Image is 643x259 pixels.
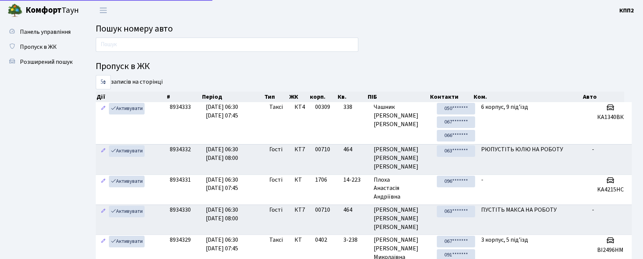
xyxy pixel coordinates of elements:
span: [PERSON_NAME] [PERSON_NAME] [PERSON_NAME] [374,145,431,171]
span: 3-238 [343,236,368,244]
a: Активувати [109,206,145,217]
span: 14-223 [343,176,368,184]
a: Редагувати [99,206,108,217]
span: КТ [294,236,309,244]
span: 8934330 [170,206,191,214]
span: КТ7 [294,145,309,154]
span: КТ4 [294,103,309,111]
span: Пошук номеру авто [96,22,173,35]
a: Активувати [109,176,145,187]
span: Пропуск в ЖК [20,43,57,51]
img: logo.png [8,3,23,18]
span: 8934332 [170,145,191,154]
span: Панель управління [20,28,71,36]
span: 3 корпус, 5 під'їзд [481,236,528,244]
h5: КА1340ВК [592,114,629,121]
span: 8934331 [170,176,191,184]
span: Чашник [PERSON_NAME] [PERSON_NAME] [374,103,431,129]
span: [DATE] 06:30 [DATE] 08:00 [206,206,238,223]
th: ЖК [288,92,309,102]
th: Дії [96,92,166,102]
span: ПУСТІТЬ МАКСА НА РОБОТУ [481,206,557,214]
span: 8934333 [170,103,191,111]
span: Розширений пошук [20,58,72,66]
span: [PERSON_NAME] [PERSON_NAME] [PERSON_NAME] [374,206,431,232]
span: Таксі [269,103,283,111]
span: 464 [343,206,368,214]
th: Тип [264,92,288,102]
a: Активувати [109,145,145,157]
span: - [592,206,594,214]
span: - [481,176,483,184]
button: Переключити навігацію [94,4,113,17]
span: 00710 [315,145,330,154]
span: 1706 [315,176,327,184]
a: Розширений пошук [4,54,79,69]
th: Період [201,92,264,102]
a: Редагувати [99,145,108,157]
span: [DATE] 06:30 [DATE] 07:45 [206,176,238,193]
span: Гості [269,176,282,184]
a: Редагувати [99,176,108,187]
h5: ВІ2496НМ [592,247,629,254]
a: Активувати [109,236,145,247]
a: Редагувати [99,103,108,114]
span: 00309 [315,103,330,111]
th: Ком. [473,92,582,102]
span: Гості [269,206,282,214]
span: КТ [294,176,309,184]
span: 8934329 [170,236,191,244]
span: 464 [343,145,368,154]
th: Кв. [337,92,367,102]
span: 338 [343,103,368,111]
span: - [592,145,594,154]
span: РЮПУСТІТЬ ЮЛЮ НА РОБОТУ [481,145,563,154]
span: [DATE] 06:30 [DATE] 08:00 [206,145,238,162]
a: Пропуск в ЖК [4,39,79,54]
th: ПІБ [367,92,429,102]
span: КТ7 [294,206,309,214]
a: Активувати [109,103,145,114]
th: Контакти [429,92,473,102]
span: Плоха Анастасія Андріївна [374,176,431,202]
span: 00710 [315,206,330,214]
span: Таксі [269,236,283,244]
span: [DATE] 06:30 [DATE] 07:45 [206,236,238,253]
span: Таун [26,4,79,17]
th: корп. [309,92,337,102]
b: Комфорт [26,4,62,16]
a: Панель управління [4,24,79,39]
label: записів на сторінці [96,75,163,89]
span: Гості [269,145,282,154]
h5: KA4215HC [592,186,629,193]
h4: Пропуск в ЖК [96,61,632,72]
span: 6 корпус, 9 під'їзд [481,103,528,111]
input: Пошук [96,38,358,52]
th: # [166,92,201,102]
th: Авто [582,92,624,102]
a: КПП2 [619,6,634,15]
span: [DATE] 06:30 [DATE] 07:45 [206,103,238,120]
a: Редагувати [99,236,108,247]
span: 0402 [315,236,327,244]
select: записів на сторінці [96,75,111,89]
